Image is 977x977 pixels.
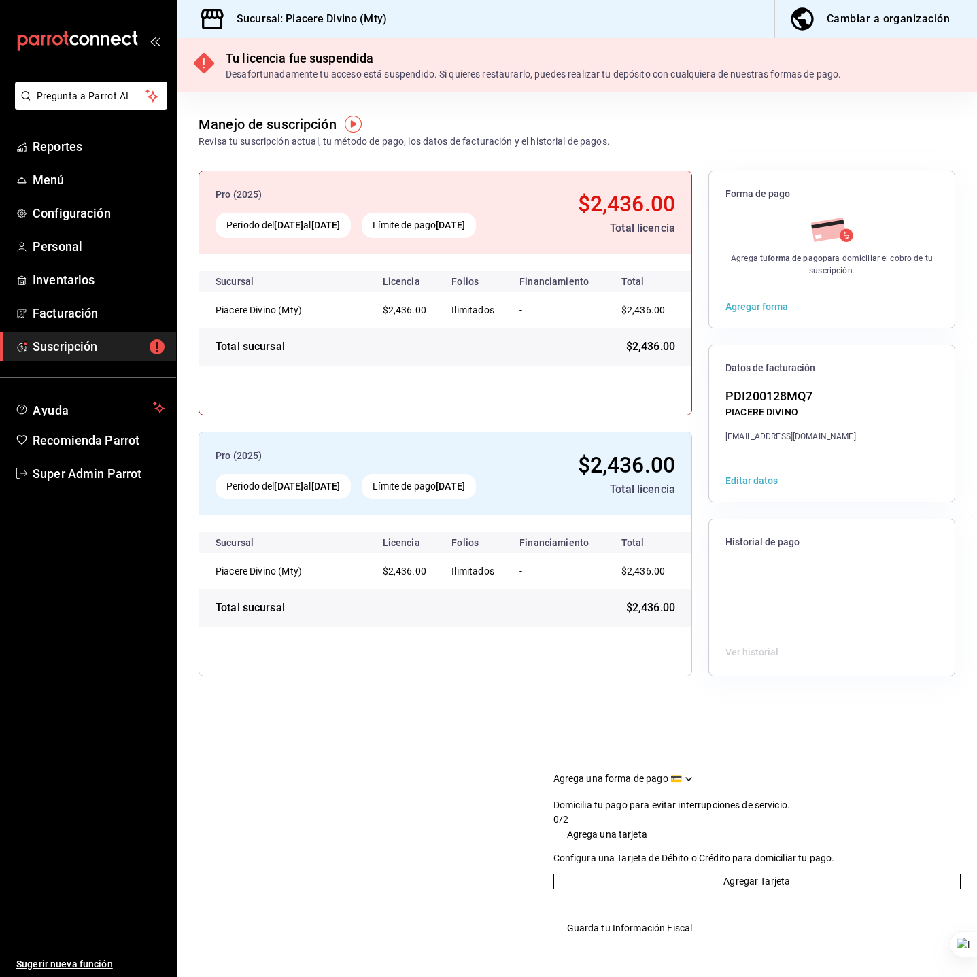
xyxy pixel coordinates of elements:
span: $2,436.00 [578,191,675,217]
th: Licencia [372,532,441,553]
div: Agrega una forma de pago 💳 [553,772,961,961]
button: open_drawer_menu [150,35,160,46]
p: Configura una Tarjeta de Débito o Crédito para domiciliar tu pago. [553,851,961,865]
button: Collapse Checklist [553,827,961,842]
div: [EMAIL_ADDRESS][DOMAIN_NAME] [725,430,856,443]
button: Agregar Tarjeta [553,874,961,889]
div: Periodo del al [216,474,351,499]
span: $2,436.00 [383,305,426,315]
th: Folios [441,532,509,553]
div: Cambiar a organización [827,10,950,29]
div: Pro (2025) [216,188,521,202]
span: Suscripción [33,337,165,356]
div: Desafortunadamente tu acceso está suspendido. Si quieres restaurarlo, puedes realizar tu depósito... [226,67,841,82]
div: Piacere Divino (Mty) [216,303,352,317]
button: Agregar forma [725,302,788,311]
span: Sugerir nueva función [16,957,165,972]
strong: [DATE] [436,220,465,230]
td: Ilimitados [441,292,509,328]
span: $2,436.00 [621,305,665,315]
span: $2,436.00 [578,452,675,478]
td: - [509,553,605,589]
div: Periodo del al [216,213,351,238]
span: Reportes [33,137,165,156]
div: Manejo de suscripción [199,114,337,135]
span: $2,436.00 [626,339,675,355]
th: Financiamiento [509,532,605,553]
div: Agrega una tarjeta [567,827,647,842]
strong: [DATE] [274,481,303,492]
span: Recomienda Parrot [33,431,165,449]
span: Super Admin Parrot [33,464,165,483]
div: Guarda tu Información Fiscal [567,921,693,936]
div: Drag to move checklist [553,772,961,812]
div: 0/2 [553,812,568,827]
span: $2,436.00 [621,566,665,577]
span: Datos de facturación [725,362,938,375]
div: Total licencia [532,481,675,498]
span: Facturación [33,304,165,322]
span: Forma de pago [725,188,938,201]
div: Agrega una forma de pago 💳 [553,772,682,786]
th: Folios [441,271,509,292]
h3: Sucursal: Piacere Divino (Mty) [226,11,387,27]
strong: [DATE] [274,220,303,230]
strong: [DATE] [436,481,465,492]
div: Revisa tu suscripción actual, tu método de pago, los datos de facturación y el historial de pagos. [199,135,610,149]
strong: forma de pago [768,254,823,263]
div: Total sucursal [216,339,285,355]
span: Agregar Tarjeta [723,874,790,889]
td: Ilimitados [441,553,509,589]
div: Total licencia [532,220,675,237]
button: Ver historial [725,645,778,659]
img: Tooltip marker [345,116,362,133]
th: Total [605,271,691,292]
div: PIACERE DIVINO [725,405,856,419]
button: Expand Checklist [553,921,961,936]
p: Domicilia tu pago para evitar interrupciones de servicio. [553,798,791,812]
span: Inventarios [33,271,165,289]
strong: [DATE] [311,481,341,492]
div: Total sucursal [216,600,285,616]
div: Sucursal [216,537,290,548]
div: Pro (2025) [216,449,521,463]
th: Financiamiento [509,271,605,292]
div: Agrega tu para domiciliar el cobro de tu suscripción. [725,252,938,277]
span: Ayuda [33,400,148,416]
div: Tu licencia fue suspendida [226,49,841,67]
td: - [509,292,605,328]
span: Personal [33,237,165,256]
button: Pregunta a Parrot AI [15,82,167,110]
span: Historial de pago [725,536,938,549]
div: Límite de pago [362,213,476,238]
span: $2,436.00 [383,566,426,577]
div: Piacere Divino (Mty) [216,564,352,578]
th: Licencia [372,271,441,292]
span: Pregunta a Parrot AI [37,89,146,103]
div: Sucursal [216,276,290,287]
div: PDI200128MQ7 [725,387,856,405]
a: Pregunta a Parrot AI [10,99,167,113]
button: Collapse Checklist [553,772,961,827]
span: Menú [33,171,165,189]
strong: [DATE] [311,220,341,230]
span: Configuración [33,204,165,222]
th: Total [605,532,691,553]
div: Límite de pago [362,474,476,499]
span: $2,436.00 [626,600,675,616]
button: Editar datos [725,476,778,485]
